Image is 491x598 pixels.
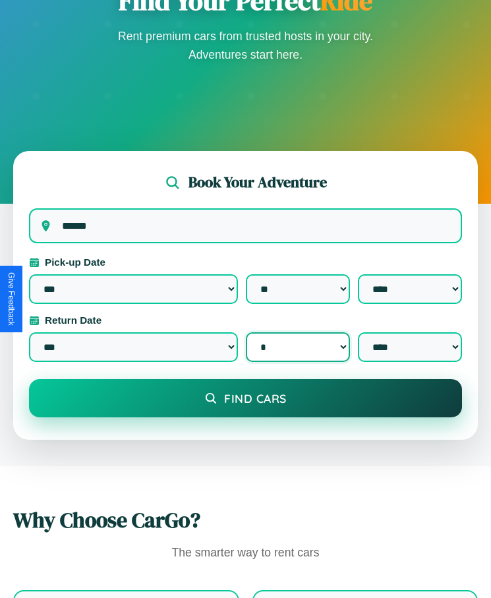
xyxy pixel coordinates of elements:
h2: Why Choose CarGo? [13,506,478,535]
h2: Book Your Adventure [188,172,327,193]
p: The smarter way to rent cars [13,543,478,564]
div: Give Feedback [7,272,16,326]
label: Pick-up Date [29,256,462,268]
p: Rent premium cars from trusted hosts in your city. Adventures start here. [114,27,378,64]
label: Return Date [29,314,462,326]
button: Find Cars [29,379,462,417]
